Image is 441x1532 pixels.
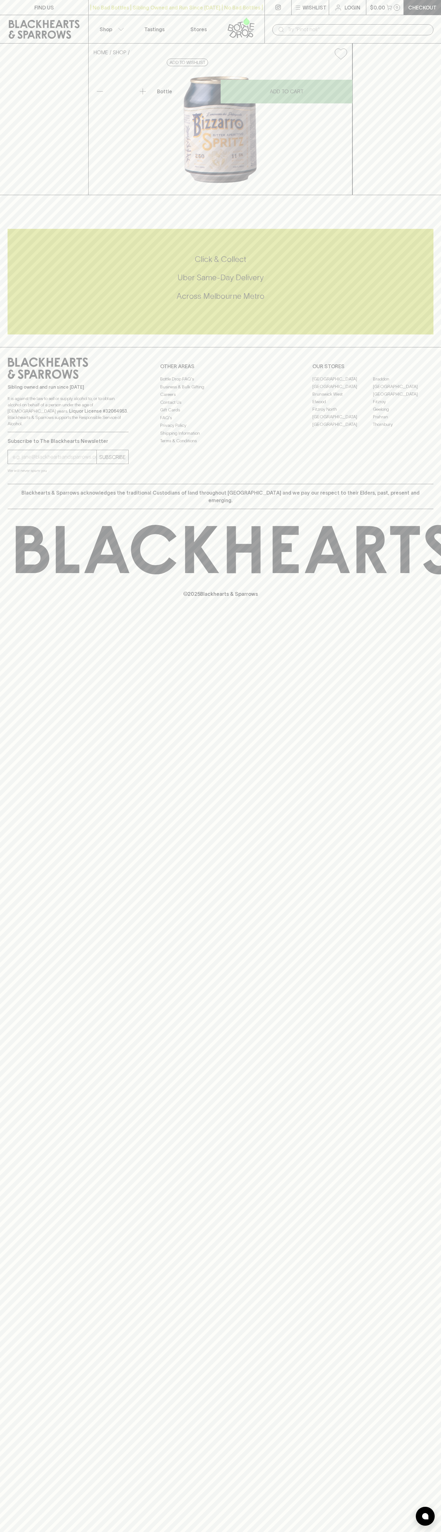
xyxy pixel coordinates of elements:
[8,254,433,264] h5: Click & Collect
[422,1513,428,1519] img: bubble-icon
[373,375,433,383] a: Braddon
[160,406,281,414] a: Gift Cards
[345,4,360,11] p: Login
[160,375,281,383] a: Bottle Drop FAQ's
[312,390,373,398] a: Brunswick West
[8,395,129,427] p: It is against the law to sell or supply alcohol to, or to obtain alcohol on behalf of a person un...
[8,229,433,334] div: Call to action block
[99,453,126,461] p: SUBSCRIBE
[373,383,433,390] a: [GEOGRAPHIC_DATA]
[160,437,281,445] a: Terms & Conditions
[12,489,429,504] p: Blackhearts & Sparrows acknowledges the traditional Custodians of land throughout [GEOGRAPHIC_DAT...
[373,421,433,428] a: Thornbury
[373,398,433,405] a: Fitzroy
[408,4,437,11] p: Checkout
[154,85,220,98] div: Bottle
[8,467,129,474] p: We will never spam you
[190,26,207,33] p: Stores
[69,409,127,414] strong: Liquor License #32064953
[113,49,126,55] a: SHOP
[100,26,112,33] p: Shop
[160,429,281,437] a: Shipping Information
[160,414,281,421] a: FAQ's
[312,375,373,383] a: [GEOGRAPHIC_DATA]
[312,421,373,428] a: [GEOGRAPHIC_DATA]
[8,272,433,283] h5: Uber Same-Day Delivery
[13,452,96,462] input: e.g. jane@blackheartsandsparrows.com.au
[312,413,373,421] a: [GEOGRAPHIC_DATA]
[303,4,327,11] p: Wishlist
[157,88,172,95] p: Bottle
[396,6,398,9] p: 0
[89,65,352,195] img: 23568.png
[373,390,433,398] a: [GEOGRAPHIC_DATA]
[89,15,133,43] button: Shop
[8,384,129,390] p: Sibling owned and run since [DATE]
[160,422,281,429] a: Privacy Policy
[177,15,221,43] a: Stores
[160,398,281,406] a: Contact Us
[332,46,350,62] button: Add to wishlist
[312,383,373,390] a: [GEOGRAPHIC_DATA]
[94,49,108,55] a: HOME
[312,405,373,413] a: Fitzroy North
[167,59,208,66] button: Add to wishlist
[160,391,281,398] a: Careers
[312,363,433,370] p: OUR STORES
[8,291,433,301] h5: Across Melbourne Metro
[221,80,352,103] button: ADD TO CART
[160,363,281,370] p: OTHER AREAS
[370,4,385,11] p: $0.00
[287,25,428,35] input: Try "Pinot noir"
[160,383,281,391] a: Business & Bulk Gifting
[34,4,54,11] p: FIND US
[8,437,129,445] p: Subscribe to The Blackhearts Newsletter
[373,405,433,413] a: Geelong
[270,88,304,95] p: ADD TO CART
[144,26,165,33] p: Tastings
[132,15,177,43] a: Tastings
[373,413,433,421] a: Prahran
[312,398,373,405] a: Elwood
[97,450,128,464] button: SUBSCRIBE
